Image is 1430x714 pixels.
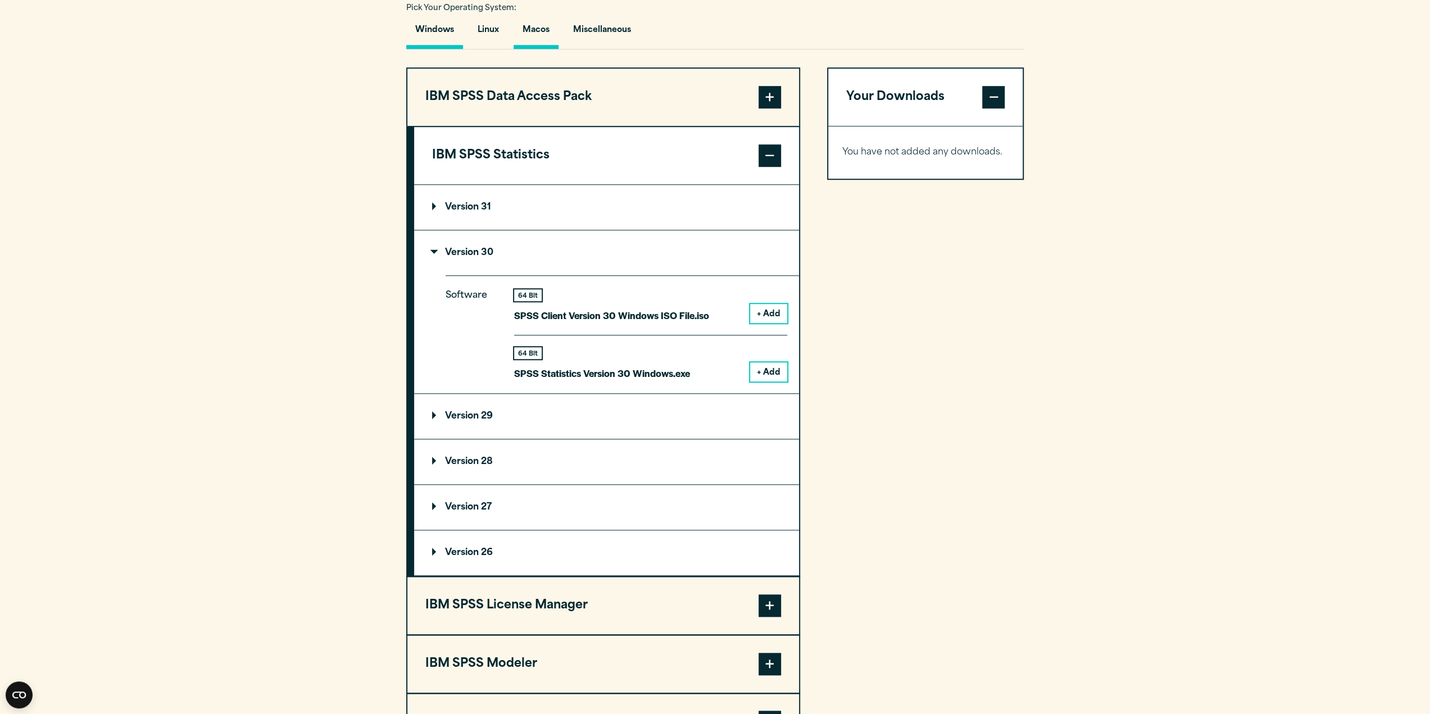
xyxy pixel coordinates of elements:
summary: Version 29 [414,394,799,439]
p: Version 28 [432,457,493,466]
div: 64 Bit [514,347,542,359]
button: Open CMP widget [6,681,33,708]
summary: Version 28 [414,439,799,484]
button: IBM SPSS Modeler [407,635,799,693]
summary: Version 30 [414,230,799,275]
p: Version 31 [432,203,491,212]
button: Windows [406,17,463,49]
span: Pick Your Operating System: [406,4,516,12]
p: Version 29 [432,412,493,421]
p: SPSS Client Version 30 Windows ISO File.iso [514,307,709,324]
button: + Add [750,362,787,381]
div: Your Downloads [828,126,1023,179]
p: You have not added any downloads. [842,144,1009,161]
button: + Add [750,304,787,323]
p: Version 30 [432,248,493,257]
div: IBM SPSS Statistics [414,184,799,576]
div: 64 Bit [514,289,542,301]
button: Macos [514,17,559,49]
summary: Version 26 [414,530,799,575]
p: Version 27 [432,503,492,512]
p: SPSS Statistics Version 30 Windows.exe [514,365,690,381]
button: IBM SPSS Statistics [414,127,799,184]
button: IBM SPSS Data Access Pack [407,69,799,126]
button: Linux [469,17,508,49]
button: Miscellaneous [564,17,640,49]
summary: Version 27 [414,485,799,530]
p: Version 26 [432,548,493,557]
summary: Version 31 [414,185,799,230]
button: Your Downloads [828,69,1023,126]
button: IBM SPSS License Manager [407,577,799,634]
p: Software [446,288,496,372]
